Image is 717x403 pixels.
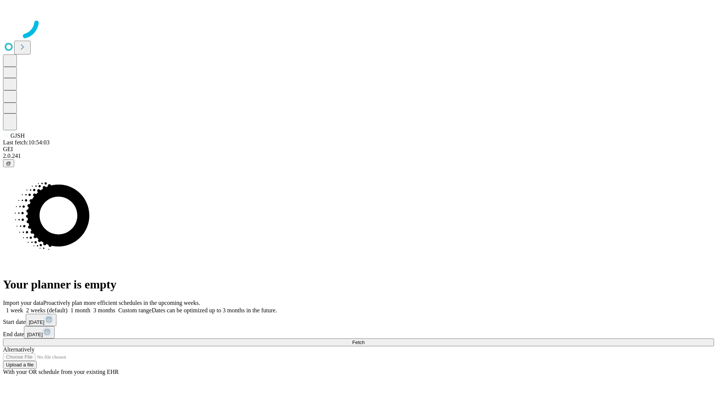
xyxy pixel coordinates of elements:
[26,307,68,313] span: 2 weeks (default)
[3,326,714,338] div: End date
[118,307,152,313] span: Custom range
[29,319,44,325] span: [DATE]
[3,361,37,369] button: Upload a file
[10,132,25,139] span: GJSH
[3,146,714,153] div: GEI
[3,159,14,167] button: @
[43,300,200,306] span: Proactively plan more efficient schedules in the upcoming weeks.
[6,307,23,313] span: 1 week
[24,326,55,338] button: [DATE]
[6,160,11,166] span: @
[3,314,714,326] div: Start date
[3,346,34,353] span: Alternatively
[3,278,714,291] h1: Your planner is empty
[152,307,277,313] span: Dates can be optimized up to 3 months in the future.
[3,300,43,306] span: Import your data
[93,307,115,313] span: 3 months
[3,139,50,146] span: Last fetch: 10:54:03
[3,369,119,375] span: With your OR schedule from your existing EHR
[26,314,56,326] button: [DATE]
[3,338,714,346] button: Fetch
[3,153,714,159] div: 2.0.241
[352,340,364,345] span: Fetch
[71,307,90,313] span: 1 month
[27,332,43,337] span: [DATE]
